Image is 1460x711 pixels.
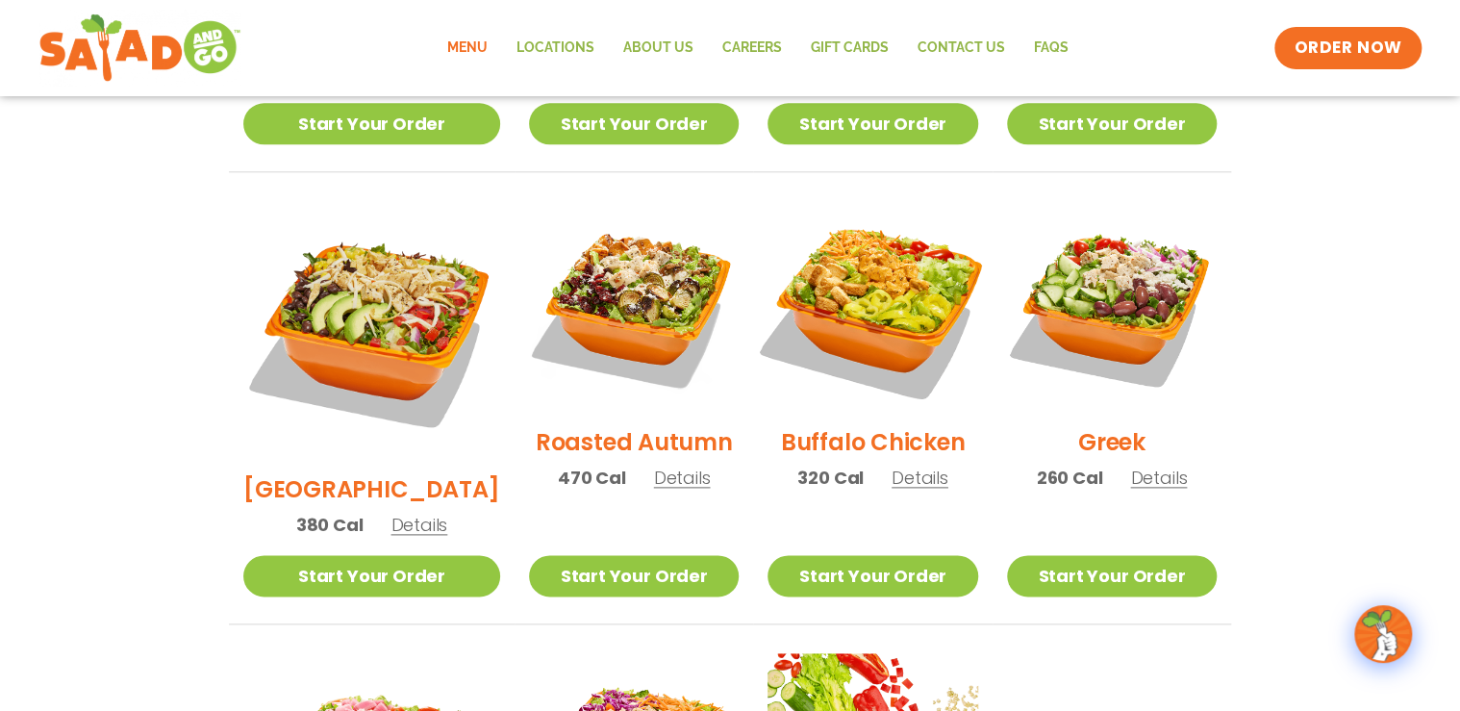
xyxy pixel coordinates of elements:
[243,555,500,597] a: Start Your Order
[654,466,711,490] span: Details
[529,555,739,597] a: Start Your Order
[38,10,241,87] img: new-SAG-logo-768×292
[781,425,965,459] h2: Buffalo Chicken
[390,513,447,537] span: Details
[243,201,500,458] img: Product photo for BBQ Ranch Salad
[558,465,626,491] span: 470 Cal
[797,465,864,491] span: 320 Cal
[1007,103,1217,144] a: Start Your Order
[609,26,708,70] a: About Us
[296,512,364,538] span: 380 Cal
[1294,37,1401,60] span: ORDER NOW
[708,26,796,70] a: Careers
[1356,607,1410,661] img: wpChatIcon
[529,201,739,411] img: Product photo for Roasted Autumn Salad
[1007,555,1217,597] a: Start Your Order
[768,555,977,597] a: Start Your Order
[529,103,739,144] a: Start Your Order
[1019,26,1083,70] a: FAQs
[796,26,903,70] a: GIFT CARDS
[749,183,995,429] img: Product photo for Buffalo Chicken Salad
[1037,465,1103,491] span: 260 Cal
[1007,201,1217,411] img: Product photo for Greek Salad
[433,26,1083,70] nav: Menu
[768,103,977,144] a: Start Your Order
[536,425,733,459] h2: Roasted Autumn
[1274,27,1421,69] a: ORDER NOW
[243,103,500,144] a: Start Your Order
[903,26,1019,70] a: Contact Us
[892,466,948,490] span: Details
[502,26,609,70] a: Locations
[1078,425,1145,459] h2: Greek
[243,472,500,506] h2: [GEOGRAPHIC_DATA]
[433,26,502,70] a: Menu
[1130,466,1187,490] span: Details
